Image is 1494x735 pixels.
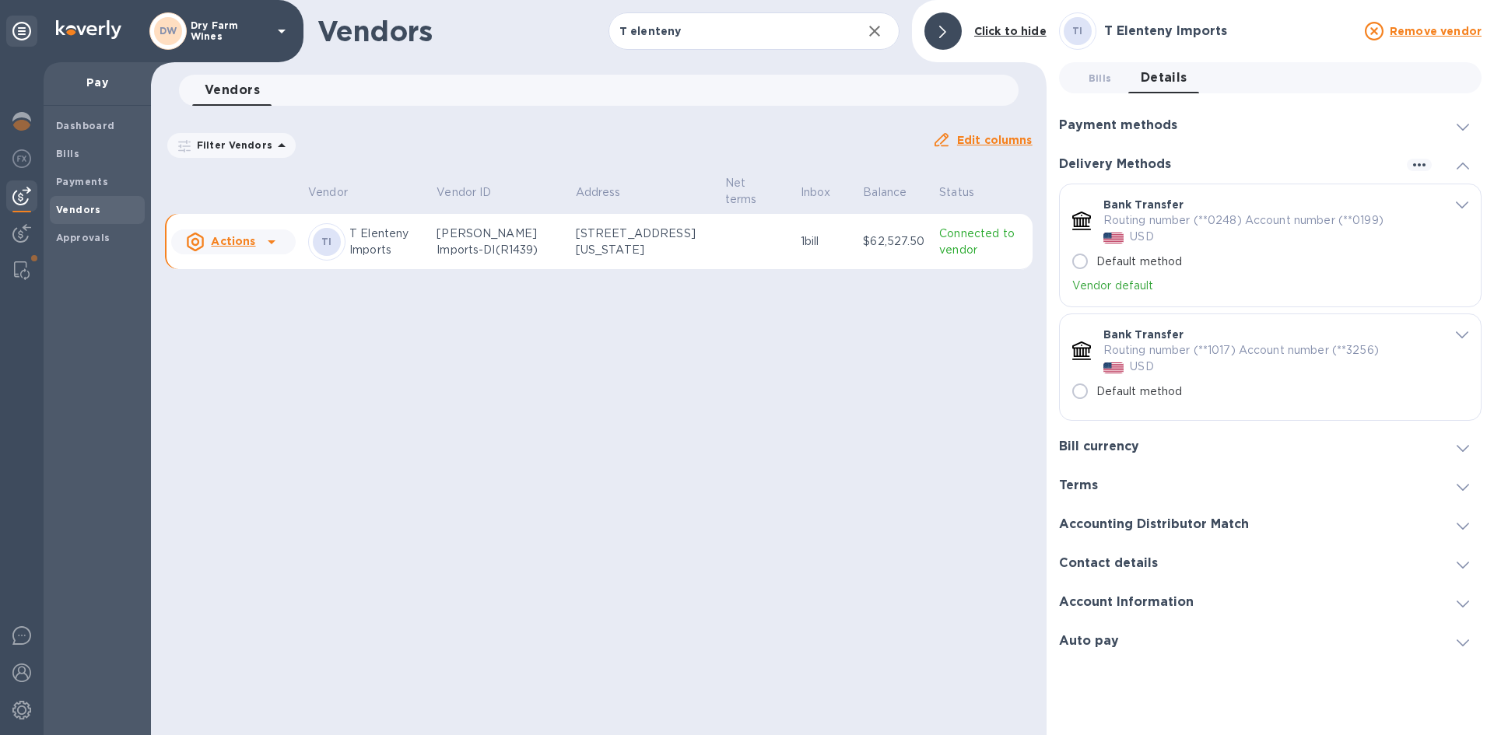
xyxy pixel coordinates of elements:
[1103,197,1184,212] p: Bank Transfer
[191,138,272,152] p: Filter Vendors
[308,184,368,201] span: Vendor
[308,184,348,201] p: Vendor
[1103,327,1184,342] p: Bank Transfer
[317,15,608,47] h1: Vendors
[437,184,511,201] span: Vendor ID
[863,233,927,250] p: $62,527.50
[1059,595,1194,610] h3: Account Information
[349,226,424,258] p: T Elenteny Imports
[863,184,927,201] span: Balance
[1103,212,1384,229] p: Routing number (**0248) Account number (**0199)
[801,233,851,250] p: 1 bill
[1072,278,1436,294] p: Vendor default
[939,184,974,201] p: Status
[1104,24,1355,39] h3: T Elenteny Imports
[1390,25,1482,37] u: Remove vendor
[725,175,768,208] p: Net terms
[1103,362,1124,373] img: USD
[1059,478,1098,493] h3: Terms
[1059,184,1482,427] div: default-method
[1059,157,1171,172] h3: Delivery Methods
[160,25,177,37] b: DW
[939,226,1026,258] p: Connected to vendor
[974,25,1047,37] b: Click to hide
[56,20,121,39] img: Logo
[1141,67,1187,89] span: Details
[211,235,255,247] u: Actions
[1096,383,1183,400] p: Default method
[1059,439,1139,454] h3: Bill currency
[801,184,831,201] p: Inbox
[725,175,788,208] span: Net terms
[1103,233,1124,243] img: USD
[191,20,268,42] p: Dry Farm Wines
[56,148,79,159] b: Bills
[12,149,31,168] img: Foreign exchange
[1072,25,1083,37] b: TI
[437,226,563,258] p: [PERSON_NAME] Imports-DI(R1439)
[1059,517,1249,532] h3: Accounting Distributor Match
[801,184,851,201] span: Inbox
[576,226,713,258] p: [STREET_ADDRESS][US_STATE]
[56,204,101,215] b: Vendors
[56,176,108,187] b: Payments
[1059,556,1158,571] h3: Contact details
[1103,342,1379,359] p: Routing number (**1017) Account number (**3256)
[1059,634,1119,649] h3: Auto pay
[321,236,332,247] b: TI
[6,16,37,47] div: Unpin categories
[957,134,1033,146] u: Edit columns
[56,120,115,131] b: Dashboard
[1059,118,1177,133] h3: Payment methods
[576,184,641,201] span: Address
[1089,70,1112,86] span: Bills
[56,232,110,243] b: Approvals
[576,184,621,201] p: Address
[205,79,260,101] span: Vendors
[437,184,491,201] p: Vendor ID
[1130,229,1153,245] p: USD
[56,75,139,90] p: Pay
[1096,254,1183,270] p: Default method
[863,184,907,201] p: Balance
[1130,359,1153,375] p: USD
